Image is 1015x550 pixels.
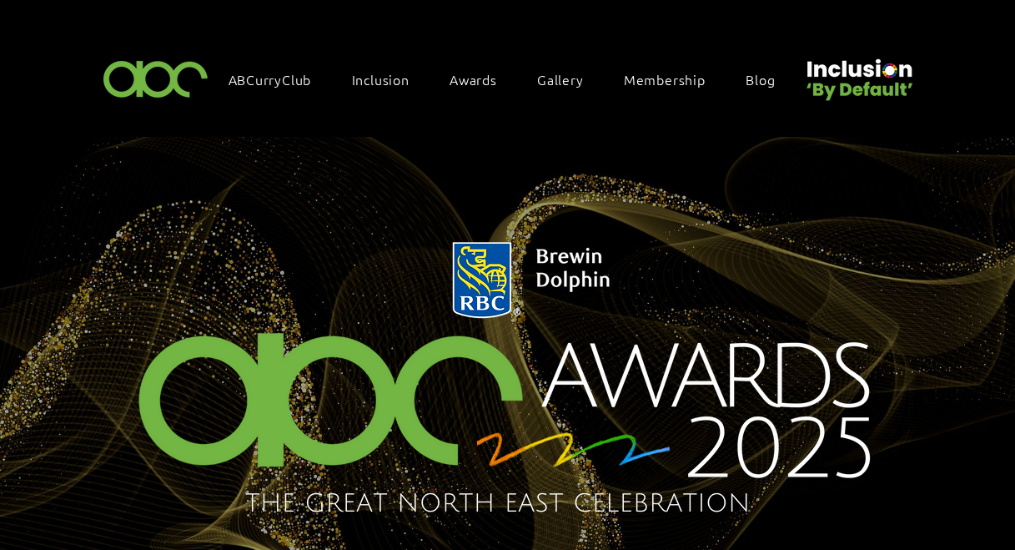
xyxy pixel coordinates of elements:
[746,70,775,88] span: Blog
[352,70,410,88] span: Inclusion
[537,70,584,88] span: Gallery
[529,62,609,97] a: Gallery
[344,62,435,97] div: Inclusion
[220,62,801,97] nav: Site
[441,62,522,97] div: Awards
[93,223,922,539] img: Northern Insights Double Pager Apr 2025.png
[98,53,214,103] img: ABC-Logo-Blank-Background-01-01-2.png
[624,70,706,88] span: Membership
[801,45,916,103] img: Untitled design (22).png
[220,62,337,97] a: ABCurryClub
[450,70,497,88] span: Awards
[616,62,731,97] a: Membership
[229,70,312,88] span: ABCurryClub
[737,62,800,97] a: Blog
